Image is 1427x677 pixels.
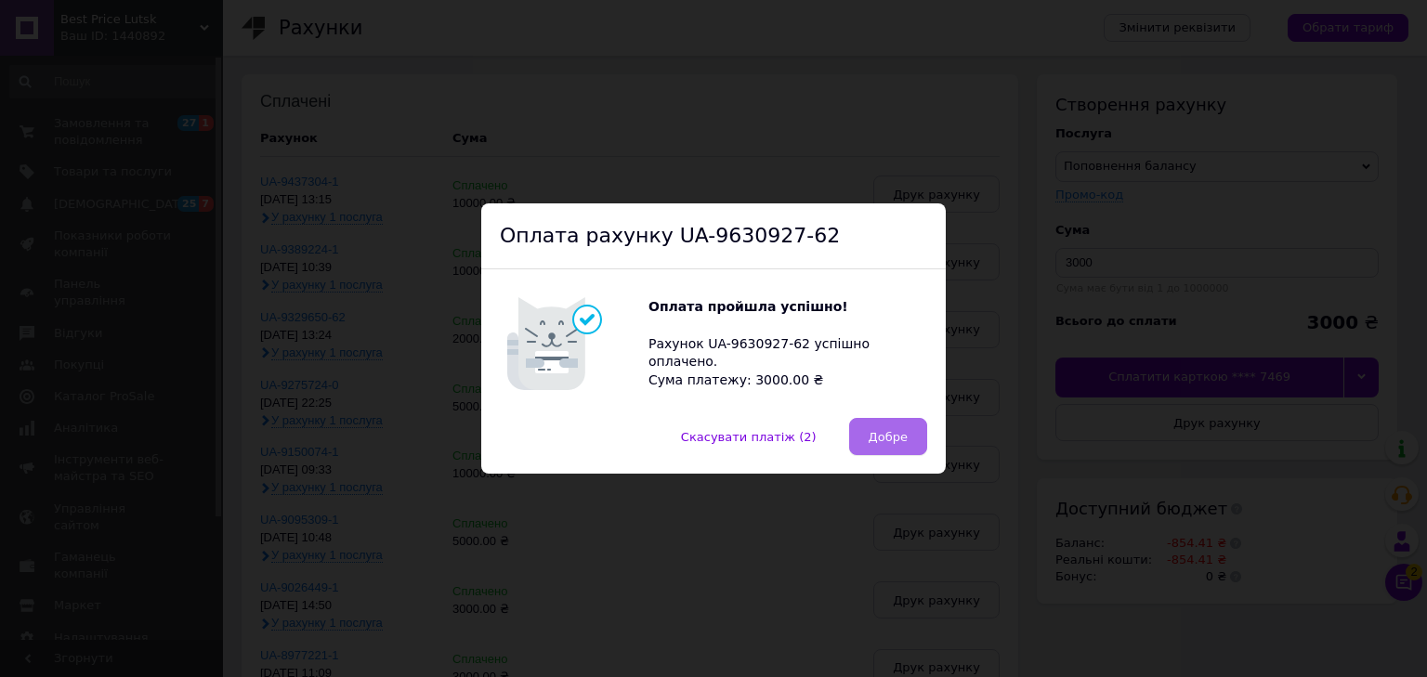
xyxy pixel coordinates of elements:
span: Скасувати платіж (2) [681,430,817,444]
div: Оплата рахунку UA-9630927-62 [481,203,946,270]
div: Рахунок UA-9630927-62 успішно оплачено. Сума платежу: 3000.00 ₴ [648,298,927,389]
img: Котик говорить Оплата пройшла успішно! [500,288,648,399]
span: Добре [869,430,908,444]
button: Добре [849,418,927,455]
button: Скасувати платіж (2) [661,418,836,455]
b: Оплата пройшла успішно! [648,299,848,314]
